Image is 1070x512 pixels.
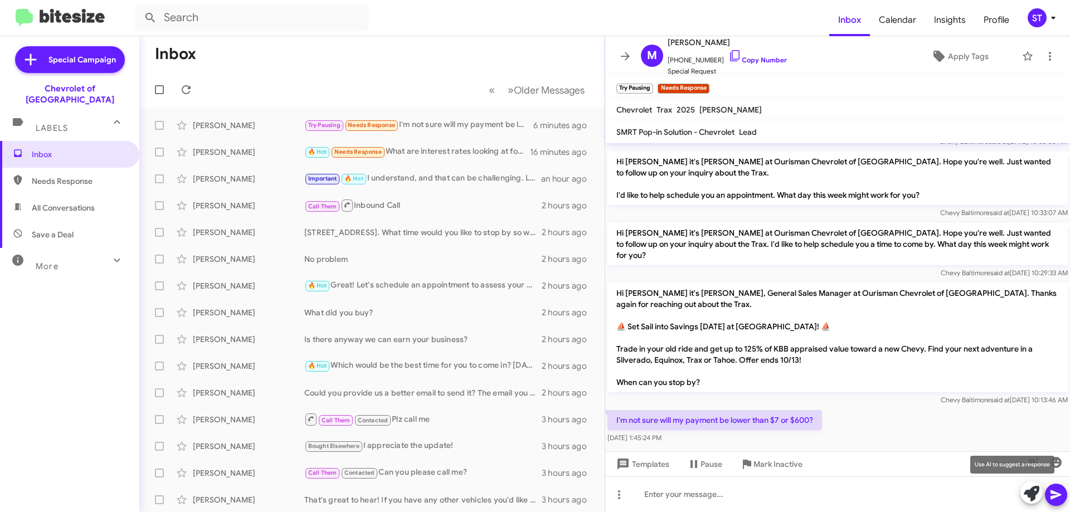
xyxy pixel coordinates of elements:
[607,410,822,430] p: I'm not sure will my payment be lower than $7 or $600?
[304,359,542,372] div: Which would be the best time for you to come in? [DATE] or [DATE]?
[940,208,1068,217] span: Chevy Baltimore [DATE] 10:33:07 AM
[699,105,762,115] span: [PERSON_NAME]
[616,127,735,137] span: SMRT Pop-in Solution - Chevrolet
[193,253,304,265] div: [PERSON_NAME]
[990,208,1009,217] span: said at
[193,200,304,211] div: [PERSON_NAME]
[542,200,596,211] div: 2 hours ago
[542,387,596,398] div: 2 hours ago
[193,441,304,452] div: [PERSON_NAME]
[533,120,596,131] div: 6 minutes ago
[605,454,678,474] button: Templates
[647,47,657,65] span: M
[304,279,542,292] div: Great! Let's schedule an appointment to assess your Equinox and discuss the details. What day wor...
[334,148,382,155] span: Needs Response
[193,120,304,131] div: [PERSON_NAME]
[542,441,596,452] div: 3 hours ago
[501,79,591,101] button: Next
[304,172,541,185] div: I understand, and that can be challenging. Let’s discuss your current vehicle and explore potenti...
[304,334,542,345] div: Is there anyway we can earn your business?
[678,454,731,474] button: Pause
[304,253,542,265] div: No problem
[308,121,341,129] span: Try Pausing
[304,145,530,158] div: What are interest rates looking at for great credit?
[304,198,542,212] div: Inbound Call
[542,334,596,345] div: 2 hours ago
[308,203,337,210] span: Call Them
[348,121,395,129] span: Needs Response
[829,4,870,36] a: Inbox
[731,454,811,474] button: Mark Inactive
[304,466,542,479] div: Can you please call me?
[193,494,304,505] div: [PERSON_NAME]
[753,454,802,474] span: Mark Inactive
[616,84,653,94] small: Try Pausing
[308,282,327,289] span: 🔥 Hot
[304,119,533,131] div: I'm not sure will my payment be lower than $7 or $600?
[344,469,375,476] span: Contacted
[607,433,662,442] span: [DATE] 1:45:24 PM
[193,414,304,425] div: [PERSON_NAME]
[304,440,542,452] div: I appreciate the update!
[870,4,925,36] a: Calendar
[48,54,116,65] span: Special Campaign
[941,269,1068,277] span: Chevy Baltimore [DATE] 10:29:33 AM
[1018,8,1058,27] button: ST
[542,253,596,265] div: 2 hours ago
[941,396,1068,404] span: Chevy Baltimore [DATE] 10:13:46 AM
[32,175,127,187] span: Needs Response
[36,123,68,133] span: Labels
[542,227,596,238] div: 2 hours ago
[193,147,304,158] div: [PERSON_NAME]
[193,307,304,318] div: [PERSON_NAME]
[358,417,388,424] span: Contacted
[530,147,596,158] div: 16 minutes ago
[308,469,337,476] span: Call Them
[975,4,1018,36] a: Profile
[668,36,787,49] span: [PERSON_NAME]
[542,414,596,425] div: 3 hours ago
[304,227,542,238] div: [STREET_ADDRESS]. What time would you like to stop by so we can have the vehicle pulled up and re...
[304,494,542,505] div: That's great to hear! If you have any other vehicles you'd like to discuss selling, feel free to ...
[701,454,722,474] span: Pause
[308,362,327,369] span: 🔥 Hot
[32,202,95,213] span: All Conversations
[155,45,196,63] h1: Inbox
[304,307,542,318] div: What did you buy?
[541,173,596,184] div: an hour ago
[135,4,369,31] input: Search
[542,494,596,505] div: 3 hours ago
[193,334,304,345] div: [PERSON_NAME]
[32,149,127,160] span: Inbox
[970,456,1054,474] div: Use AI to suggest a response
[925,4,975,36] a: Insights
[308,175,337,182] span: Important
[739,127,757,137] span: Lead
[948,46,989,66] span: Apply Tags
[728,56,787,64] a: Copy Number
[508,83,514,97] span: »
[489,83,495,97] span: «
[32,229,74,240] span: Save a Deal
[36,261,59,271] span: More
[990,269,1010,277] span: said at
[607,223,1068,265] p: Hi [PERSON_NAME] it's [PERSON_NAME] at Ourisman Chevrolet of [GEOGRAPHIC_DATA]. Hope you're well....
[542,280,596,291] div: 2 hours ago
[607,283,1068,392] p: Hi [PERSON_NAME] it's [PERSON_NAME], General Sales Manager at Ourisman Chevrolet of [GEOGRAPHIC_D...
[658,84,709,94] small: Needs Response
[542,360,596,372] div: 2 hours ago
[193,360,304,372] div: [PERSON_NAME]
[483,79,591,101] nav: Page navigation example
[15,46,125,73] a: Special Campaign
[304,412,542,426] div: Plz call me
[616,105,652,115] span: Chevrolet
[514,84,585,96] span: Older Messages
[308,148,327,155] span: 🔥 Hot
[308,442,359,450] span: Bought Elsewhere
[677,105,695,115] span: 2025
[193,467,304,479] div: [PERSON_NAME]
